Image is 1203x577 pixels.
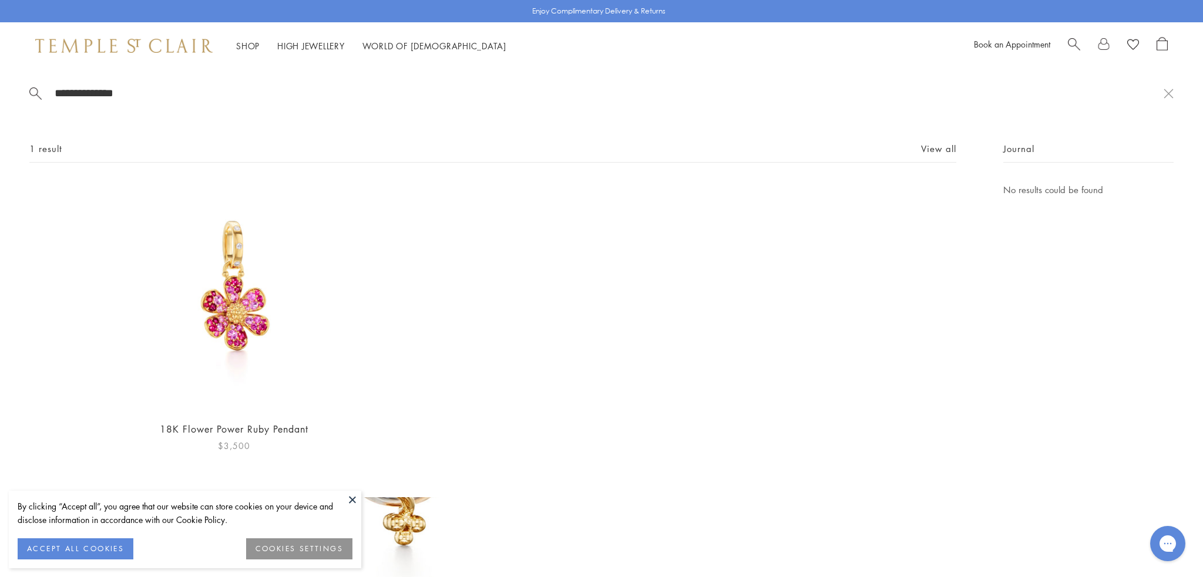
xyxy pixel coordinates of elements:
p: Enjoy Complimentary Delivery & Returns [532,5,666,17]
a: 18K Flower Power Ruby Pendant [160,423,308,436]
button: COOKIES SETTINGS [246,538,352,559]
span: 1 result [29,141,62,156]
iframe: Gorgias live chat messenger [1144,522,1191,565]
button: ACCEPT ALL COOKIES [18,538,133,559]
span: $3,500 [218,439,250,453]
span: Journal [1003,141,1034,156]
p: No results could be found [1003,183,1174,197]
div: By clicking “Accept all”, you agree that our website can store cookies on your device and disclos... [18,500,352,527]
a: High JewelleryHigh Jewellery [277,40,345,52]
a: Open Shopping Bag [1157,37,1168,55]
a: View Wishlist [1127,37,1139,55]
a: ShopShop [236,40,260,52]
img: Temple St. Clair [35,39,213,53]
a: View all [921,142,956,155]
img: 18K Flower Power Ruby Pendant [120,183,349,411]
a: Search [1068,37,1080,55]
a: Book an Appointment [974,38,1050,50]
nav: Main navigation [236,39,506,53]
a: World of [DEMOGRAPHIC_DATA]World of [DEMOGRAPHIC_DATA] [362,40,506,52]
